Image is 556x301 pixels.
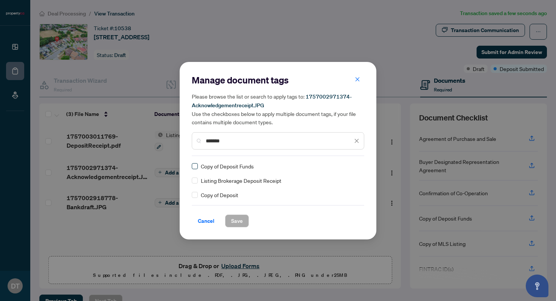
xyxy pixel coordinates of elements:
span: Listing Brokerage Deposit Receipt [201,176,281,185]
span: 1757002971374-Acknowledgementreceipt.JPG [192,93,352,109]
span: Copy of Deposit Funds [201,162,254,170]
h2: Manage document tags [192,74,364,86]
button: Open asap [526,275,548,297]
span: Copy of Deposit [201,191,238,199]
h5: Please browse the list or search to apply tags to: Use the checkboxes below to apply multiple doc... [192,92,364,126]
button: Save [225,215,249,227]
span: close [354,138,359,144]
span: close [355,77,360,82]
button: Cancel [192,215,221,227]
span: Cancel [198,215,214,227]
